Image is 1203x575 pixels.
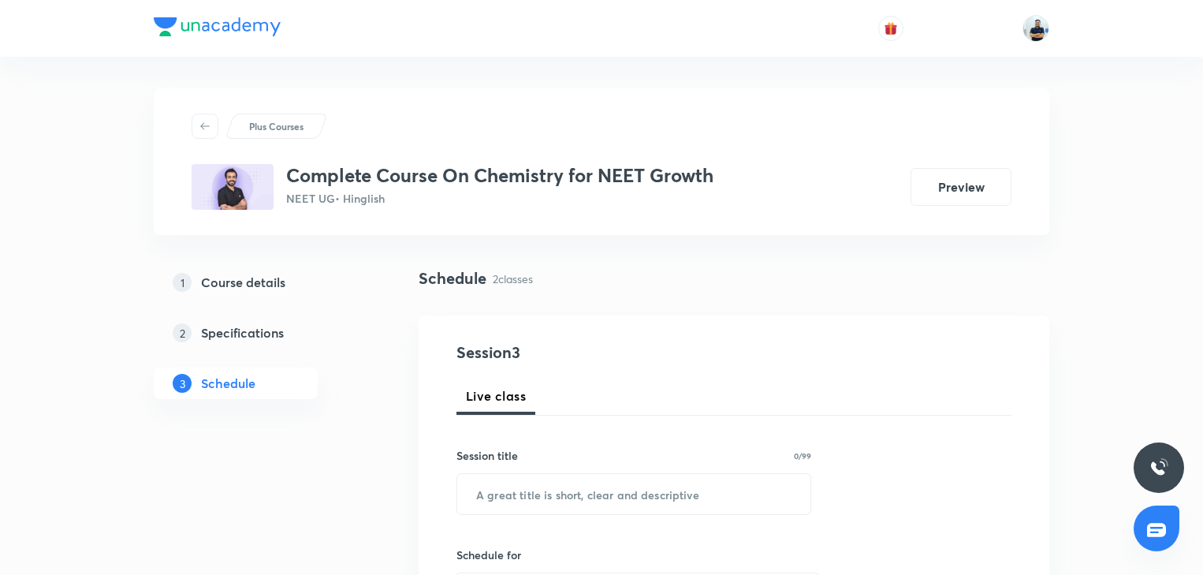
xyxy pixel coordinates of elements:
h5: Schedule [201,374,255,393]
p: 3 [173,374,192,393]
h6: Schedule for [456,547,811,563]
span: Live class [466,386,526,405]
a: 2Specifications [154,317,368,349]
p: 0/99 [794,452,811,460]
h3: Complete Course On Chemistry for NEET Growth [286,164,713,187]
p: 1 [173,273,192,292]
a: 1Course details [154,267,368,298]
img: URVIK PATEL [1022,15,1049,42]
p: 2 classes [493,271,533,287]
button: avatar [878,16,903,41]
img: Company Logo [154,17,281,36]
p: NEET UG • Hinglish [286,190,713,207]
h6: Session title [456,447,518,464]
img: ttu [1149,458,1168,477]
p: 2 [173,323,192,342]
h4: Session 3 [456,341,744,364]
img: C7D45DDA-28A6-4815-B7F9-743B3463A98C_plus.png [192,164,274,210]
input: A great title is short, clear and descriptive [457,474,810,514]
h5: Specifications [201,323,284,342]
img: avatar [884,21,898,35]
a: Company Logo [154,17,281,40]
h4: Schedule [419,267,486,290]
button: Preview [911,168,1011,206]
h5: Course details [201,273,285,292]
p: Plus Courses [249,119,304,133]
